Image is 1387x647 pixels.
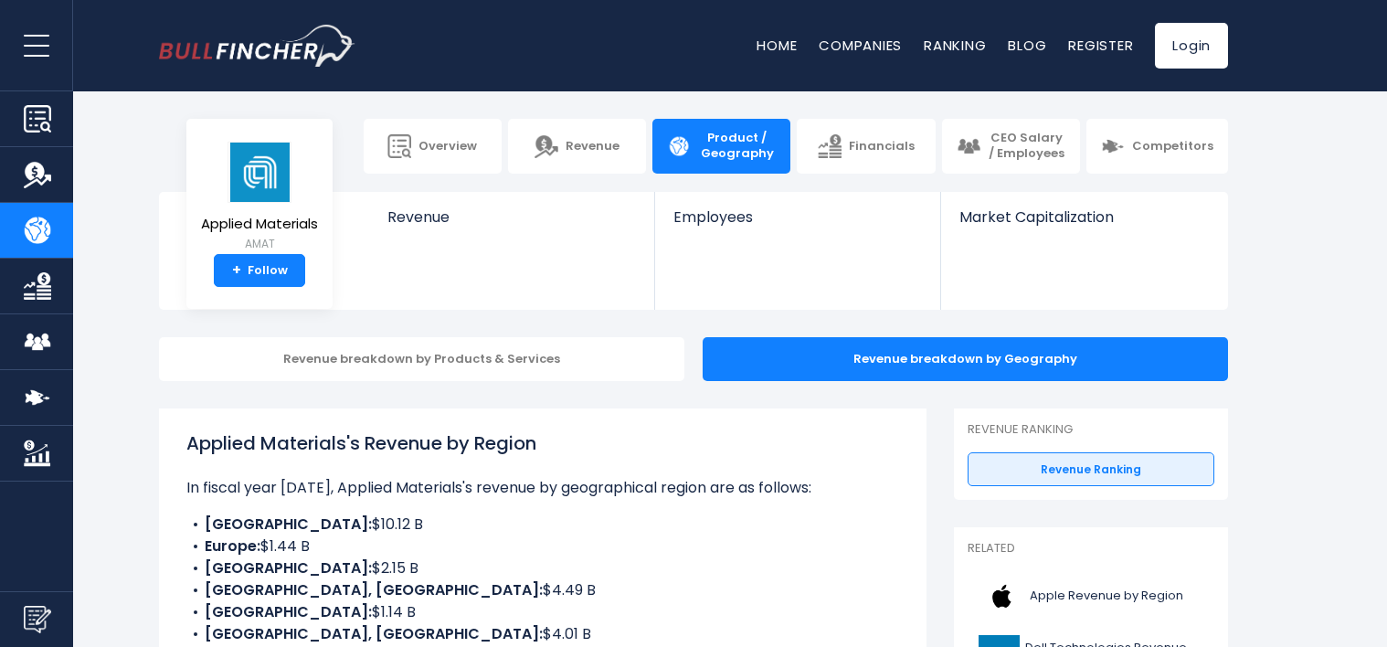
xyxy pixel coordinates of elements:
[205,557,372,578] b: [GEOGRAPHIC_DATA]:
[652,119,790,174] a: Product / Geography
[418,139,477,154] span: Overview
[566,139,619,154] span: Revenue
[703,337,1228,381] div: Revenue breakdown by Geography
[988,131,1065,162] span: CEO Salary / Employees
[205,514,372,535] b: [GEOGRAPHIC_DATA]:
[1030,589,1183,604] span: Apple Revenue by Region
[655,192,939,257] a: Employees
[205,601,372,622] b: [GEOGRAPHIC_DATA]:
[673,208,921,226] span: Employees
[200,141,319,255] a: Applied Materials AMAT
[186,536,899,557] li: $1.44 B
[369,192,655,257] a: Revenue
[186,430,899,457] h1: Applied Materials's Revenue by Region
[968,422,1214,438] p: Revenue Ranking
[201,217,318,232] span: Applied Materials
[1068,36,1133,55] a: Register
[186,623,899,645] li: $4.01 B
[968,452,1214,487] a: Revenue Ranking
[849,139,915,154] span: Financials
[159,25,355,67] a: Go to homepage
[387,208,637,226] span: Revenue
[757,36,797,55] a: Home
[214,254,305,287] a: +Follow
[186,514,899,536] li: $10.12 B
[924,36,986,55] a: Ranking
[942,119,1080,174] a: CEO Salary / Employees
[1155,23,1228,69] a: Login
[1132,139,1213,154] span: Competitors
[968,571,1214,621] a: Apple Revenue by Region
[1008,36,1046,55] a: Blog
[819,36,902,55] a: Companies
[186,477,899,499] p: In fiscal year [DATE], Applied Materials's revenue by geographical region are as follows:
[941,192,1226,257] a: Market Capitalization
[186,601,899,623] li: $1.14 B
[232,262,241,279] strong: +
[205,536,260,557] b: Europe:
[698,131,776,162] span: Product / Geography
[959,208,1208,226] span: Market Capitalization
[186,557,899,579] li: $2.15 B
[186,579,899,601] li: $4.49 B
[508,119,646,174] a: Revenue
[979,576,1024,617] img: AAPL logo
[159,337,684,381] div: Revenue breakdown by Products & Services
[1086,119,1228,174] a: Competitors
[201,236,318,252] small: AMAT
[797,119,935,174] a: Financials
[364,119,502,174] a: Overview
[968,541,1214,557] p: Related
[159,25,355,67] img: bullfincher logo
[205,623,543,644] b: [GEOGRAPHIC_DATA], [GEOGRAPHIC_DATA]:
[205,579,543,600] b: [GEOGRAPHIC_DATA], [GEOGRAPHIC_DATA]:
